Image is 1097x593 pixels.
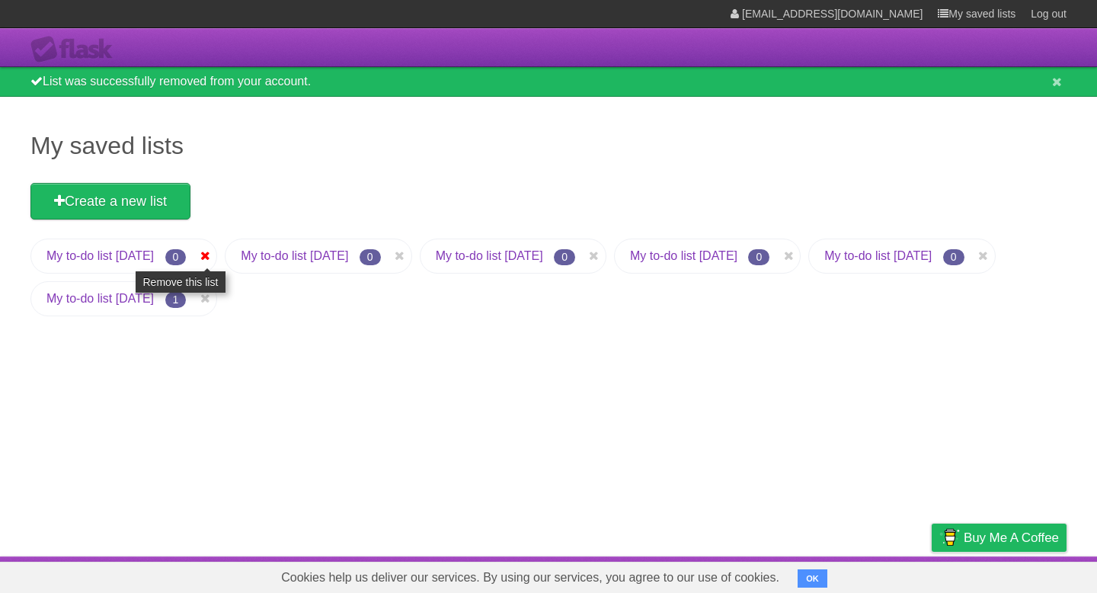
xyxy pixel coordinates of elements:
a: Create a new list [30,183,190,220]
a: Buy me a coffee [932,524,1067,552]
a: About [729,560,761,589]
span: Buy me a coffee [964,524,1059,551]
a: Developers [779,560,841,589]
a: My to-do list [DATE] [824,249,932,262]
a: My to-do list [DATE] [46,292,154,305]
button: OK [798,569,827,588]
span: 1 [165,292,187,308]
a: My to-do list [DATE] [630,249,737,262]
span: 0 [360,249,381,265]
span: 0 [165,249,187,265]
a: My to-do list [DATE] [241,249,348,262]
a: My to-do list [DATE] [436,249,543,262]
a: Suggest a feature [971,560,1067,589]
img: Buy me a coffee [939,524,960,550]
a: Terms [860,560,894,589]
span: Cookies help us deliver our services. By using our services, you agree to our use of cookies. [266,563,795,593]
span: 0 [554,249,575,265]
a: Privacy [912,560,951,589]
h1: My saved lists [30,127,1067,164]
span: 0 [943,249,964,265]
span: 0 [748,249,769,265]
div: Flask [30,36,122,63]
a: My to-do list [DATE] [46,249,154,262]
